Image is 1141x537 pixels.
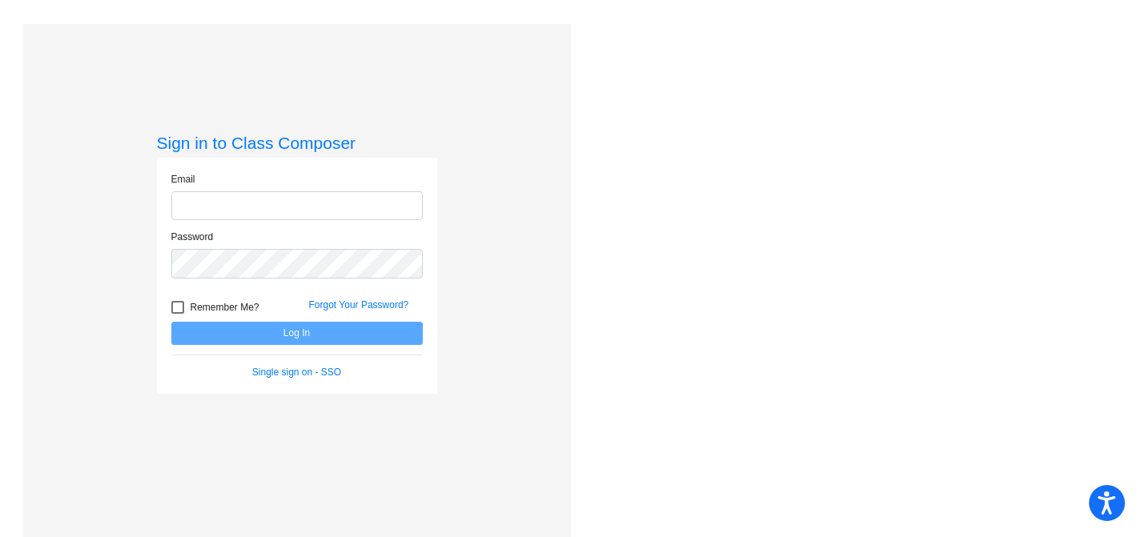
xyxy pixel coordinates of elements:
[171,172,195,186] label: Email
[171,322,423,345] button: Log In
[191,298,259,317] span: Remember Me?
[309,299,409,311] a: Forgot Your Password?
[157,133,437,153] h3: Sign in to Class Composer
[252,367,341,378] a: Single sign on - SSO
[171,230,214,244] label: Password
